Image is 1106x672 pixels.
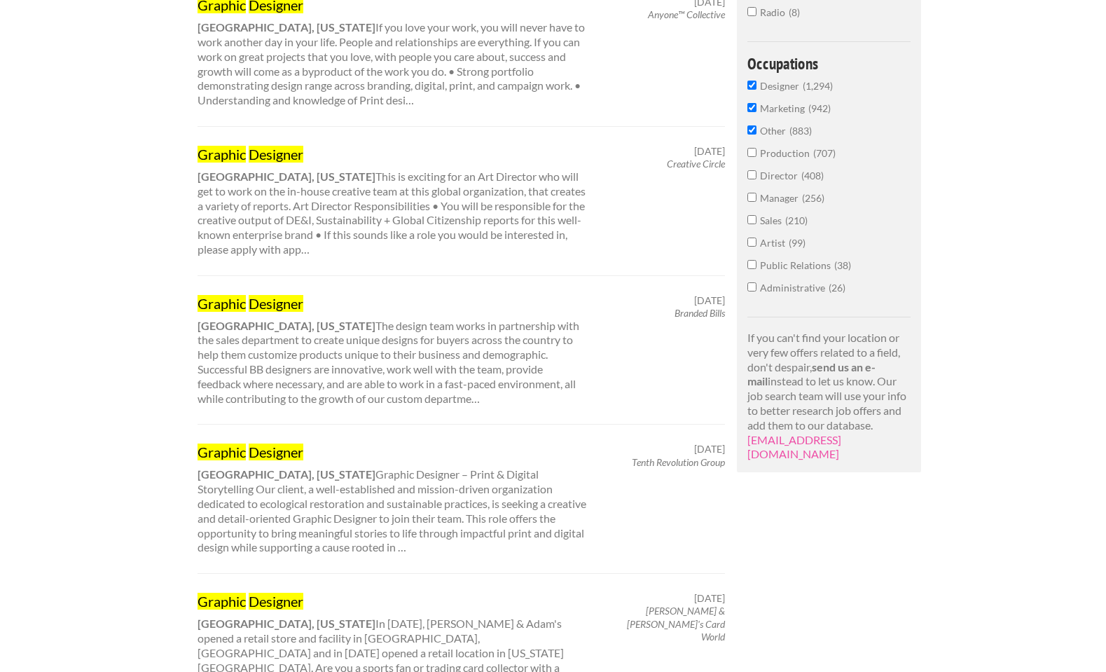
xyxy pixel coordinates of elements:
span: Director [760,170,801,181]
input: Manager256 [747,193,756,202]
span: Administrative [760,282,829,294]
em: [PERSON_NAME] & [PERSON_NAME]'s Card World [627,605,725,642]
strong: [GEOGRAPHIC_DATA], [US_STATE] [198,617,375,630]
span: 1,294 [803,80,833,92]
mark: Designer [249,146,303,163]
input: Other883 [747,125,756,135]
em: Creative Circle [667,158,725,170]
span: [DATE] [694,443,725,455]
em: Branded Bills [675,307,725,319]
span: 707 [813,147,836,159]
span: Public Relations [760,259,834,271]
mark: Graphic [198,593,246,610]
p: If you can't find your location or very few offers related to a field, don't despair, instead to ... [747,331,911,462]
em: Anyone™ Collective [648,8,725,20]
input: Radio8 [747,7,756,16]
span: 408 [801,170,824,181]
a: Graphic Designer [198,294,587,313]
span: 210 [785,214,808,226]
input: Artist99 [747,238,756,247]
mark: Designer [249,295,303,312]
input: Sales210 [747,215,756,224]
em: Tenth Revolution Group [632,456,725,468]
h4: Occupations [747,55,911,71]
span: 38 [834,259,851,271]
input: Production707 [747,148,756,157]
span: 99 [789,237,806,249]
span: 942 [808,102,831,114]
input: Designer1,294 [747,81,756,90]
span: Designer [760,80,803,92]
span: Other [760,125,789,137]
strong: [GEOGRAPHIC_DATA], [US_STATE] [198,20,375,34]
span: Radio [760,6,789,18]
a: [EMAIL_ADDRESS][DOMAIN_NAME] [747,433,841,461]
strong: [GEOGRAPHIC_DATA], [US_STATE] [198,170,375,183]
input: Marketing942 [747,103,756,112]
mark: Designer [249,444,303,460]
strong: [GEOGRAPHIC_DATA], [US_STATE] [198,467,375,481]
span: Production [760,147,813,159]
a: Graphic Designer [198,443,587,461]
span: 883 [789,125,812,137]
mark: Graphic [198,444,246,460]
a: Graphic Designer [198,592,587,610]
strong: send us an e-mail [747,360,876,388]
div: Graphic Designer – Print & Digital Storytelling Our client, a well-established and mission-driven... [186,443,600,555]
span: 26 [829,282,845,294]
span: Marketing [760,102,808,114]
div: The design team works in partnership with the sales department to create unique designs for buyer... [186,294,600,406]
span: [DATE] [694,294,725,307]
span: Manager [760,192,802,204]
mark: Graphic [198,295,246,312]
mark: Designer [249,593,303,610]
strong: [GEOGRAPHIC_DATA], [US_STATE] [198,319,375,332]
span: [DATE] [694,592,725,605]
input: Director408 [747,170,756,179]
input: Administrative26 [747,282,756,292]
a: Graphic Designer [198,145,587,163]
span: Sales [760,214,785,226]
div: This is exciting for an Art Director who will get to work on the in-house creative team at this g... [186,145,600,257]
mark: Graphic [198,146,246,163]
span: 8 [789,6,800,18]
span: 256 [802,192,824,204]
span: Artist [760,237,789,249]
span: [DATE] [694,145,725,158]
input: Public Relations38 [747,260,756,269]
